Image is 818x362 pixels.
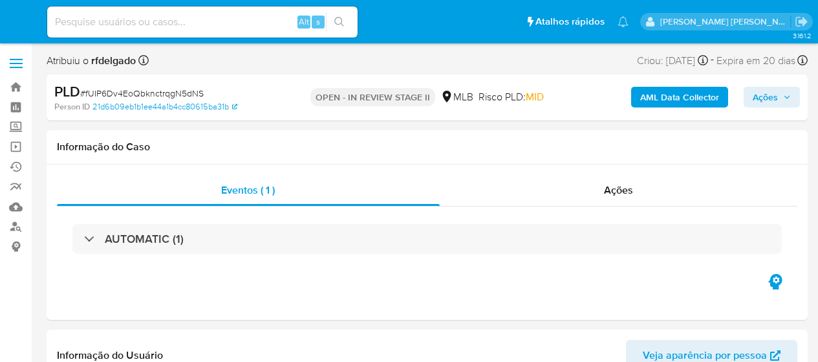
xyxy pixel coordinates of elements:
[604,183,633,198] span: Ações
[640,87,719,107] b: AML Data Collector
[618,16,629,27] a: Notificações
[631,87,728,107] button: AML Data Collector
[535,15,605,28] span: Atalhos rápidos
[47,54,136,68] span: Atribuiu o
[316,16,320,28] span: s
[795,15,808,28] a: Sair
[326,13,352,31] button: search-icon
[753,87,778,107] span: Ações
[637,52,708,69] div: Criou: [DATE]
[92,101,237,113] a: 21d6b09eb1b1ee44a1b4cc80615ba31b
[54,101,90,113] b: Person ID
[80,87,204,100] span: # fUIP6Dv4EoQbknctrqgN5dNS
[72,224,782,254] div: AUTOMATIC (1)
[89,53,136,68] b: rfdelgado
[716,54,795,68] span: Expira em 20 dias
[744,87,800,107] button: Ações
[440,90,473,104] div: MLB
[54,81,80,102] b: PLD
[57,141,797,153] h1: Informação do Caso
[660,16,791,28] p: renata.fdelgado@mercadopago.com.br
[47,14,358,30] input: Pesquise usuários ou casos...
[479,90,544,104] span: Risco PLD:
[711,52,714,69] span: -
[526,89,544,104] span: MID
[221,183,275,198] span: Eventos ( 1 )
[299,16,309,28] span: Alt
[310,88,435,106] p: OPEN - IN REVIEW STAGE II
[57,349,163,362] h1: Informação do Usuário
[105,232,184,246] h3: AUTOMATIC (1)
